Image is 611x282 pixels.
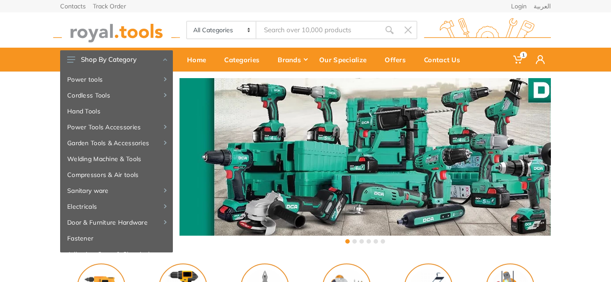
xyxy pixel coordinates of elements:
[60,135,173,151] a: Garden Tools & Accessories
[181,50,218,69] div: Home
[60,50,173,69] button: Shop By Category
[60,199,173,214] a: Electricals
[271,50,313,69] div: Brands
[378,48,418,71] a: Offers
[378,50,418,69] div: Offers
[60,71,173,87] a: Power tools
[511,3,527,9] a: Login
[60,151,173,167] a: Welding Machine & Tools
[60,3,86,9] a: Contacts
[424,18,551,42] img: royal.tools Logo
[60,103,173,119] a: Hand Tools
[218,48,271,71] a: Categories
[60,214,173,230] a: Door & Furniture Hardware
[53,18,180,42] img: royal.tools Logo
[187,22,256,38] select: Category
[60,87,173,103] a: Cordless Tools
[313,48,378,71] a: Our Specialize
[520,52,527,58] span: 1
[60,246,173,262] a: Adhesive, Spray & Chemical
[418,50,472,69] div: Contact Us
[418,48,472,71] a: Contact Us
[93,3,126,9] a: Track Order
[60,167,173,183] a: Compressors & Air tools
[181,48,218,71] a: Home
[60,183,173,199] a: Sanitary ware
[534,3,551,9] a: العربية
[256,21,380,39] input: Site search
[218,50,271,69] div: Categories
[60,119,173,135] a: Power Tools Accessories
[313,50,378,69] div: Our Specialize
[507,48,530,71] a: 1
[60,230,173,246] a: Fastener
